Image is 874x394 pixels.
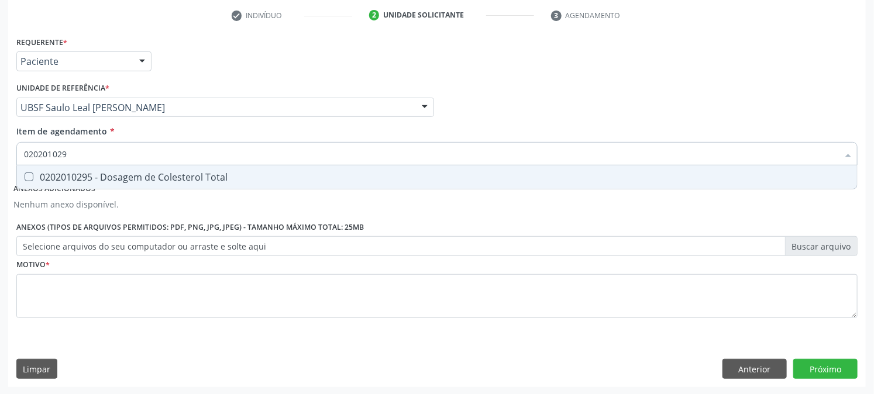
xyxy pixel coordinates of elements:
[13,180,95,198] label: Anexos adicionados
[16,33,67,51] label: Requerente
[16,126,108,137] span: Item de agendamento
[383,10,464,20] div: Unidade solicitante
[16,359,57,379] button: Limpar
[24,142,838,165] input: Buscar por procedimentos
[722,359,787,379] button: Anterior
[16,219,364,237] label: Anexos (Tipos de arquivos permitidos: PDF, PNG, JPG, JPEG) - Tamanho máximo total: 25MB
[16,256,50,274] label: Motivo
[793,359,858,379] button: Próximo
[16,80,109,98] label: Unidade de referência
[20,102,410,113] span: UBSF Saulo Leal [PERSON_NAME]
[20,56,128,67] span: Paciente
[24,172,850,182] div: 0202010295 - Dosagem de Colesterol Total
[13,198,119,210] p: Nenhum anexo disponível.
[369,10,380,20] div: 2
